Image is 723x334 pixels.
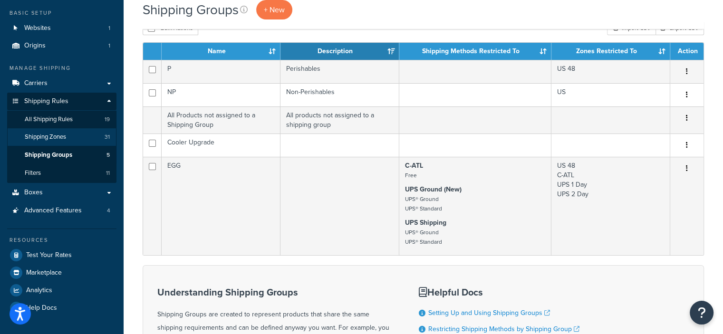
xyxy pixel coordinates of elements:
[25,133,66,141] span: Shipping Zones
[405,161,423,171] strong: C-ATL
[7,128,116,146] li: Shipping Zones
[280,83,399,106] td: Non-Perishables
[108,42,110,50] span: 1
[551,43,670,60] th: Zones Restricted To: activate to sort column ascending
[143,0,239,19] h1: Shipping Groups
[405,195,442,213] small: UPS® Ground UPS® Standard
[24,42,46,50] span: Origins
[162,106,280,134] td: All Products not assigned to a Shipping Group
[419,287,584,297] h3: Helpful Docs
[162,134,280,157] td: Cooler Upgrade
[7,93,116,183] li: Shipping Rules
[7,93,116,110] a: Shipping Rules
[162,60,280,83] td: P
[26,286,52,295] span: Analytics
[24,189,43,197] span: Boxes
[105,115,110,124] span: 19
[25,151,72,159] span: Shipping Groups
[26,251,72,259] span: Test Your Rates
[7,264,116,281] a: Marketplace
[106,151,110,159] span: 5
[7,282,116,299] a: Analytics
[7,146,116,164] li: Shipping Groups
[7,202,116,219] li: Advanced Features
[7,184,116,201] a: Boxes
[7,164,116,182] li: Filters
[24,79,48,87] span: Carriers
[7,64,116,72] div: Manage Shipping
[7,75,116,92] a: Carriers
[24,97,68,105] span: Shipping Rules
[7,299,116,316] a: Help Docs
[405,171,417,180] small: Free
[7,146,116,164] a: Shipping Groups 5
[7,164,116,182] a: Filters 11
[7,128,116,146] a: Shipping Zones 31
[26,269,62,277] span: Marketplace
[26,304,57,312] span: Help Docs
[7,247,116,264] a: Test Your Rates
[7,19,116,37] a: Websites 1
[7,37,116,55] li: Origins
[7,19,116,37] li: Websites
[428,324,579,334] a: Restricting Shipping Methods by Shipping Group
[162,157,280,255] td: EGG
[405,228,442,246] small: UPS® Ground UPS® Standard
[25,115,73,124] span: All Shipping Rules
[264,4,285,15] span: + New
[399,43,551,60] th: Shipping Methods Restricted To: activate to sort column ascending
[157,287,395,297] h3: Understanding Shipping Groups
[7,111,116,128] a: All Shipping Rules 19
[162,83,280,106] td: NP
[280,43,399,60] th: Description: activate to sort column ascending
[690,301,713,324] button: Open Resource Center
[24,24,51,32] span: Websites
[24,207,82,215] span: Advanced Features
[7,202,116,219] a: Advanced Features 4
[7,111,116,128] li: All Shipping Rules
[7,9,116,17] div: Basic Setup
[428,308,550,318] a: Setting Up and Using Shipping Groups
[551,83,670,106] td: US
[551,157,670,255] td: US 48 C-ATL UPS 1 Day UPS 2 Day
[25,169,41,177] span: Filters
[162,43,280,60] th: Name: activate to sort column ascending
[107,207,110,215] span: 4
[105,133,110,141] span: 31
[280,106,399,134] td: All products not assigned to a shipping group
[7,37,116,55] a: Origins 1
[551,60,670,83] td: US 48
[7,236,116,244] div: Resources
[405,218,446,228] strong: UPS Shipping
[405,184,462,194] strong: UPS Ground (New)
[108,24,110,32] span: 1
[280,60,399,83] td: Perishables
[106,169,110,177] span: 11
[670,43,704,60] th: Action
